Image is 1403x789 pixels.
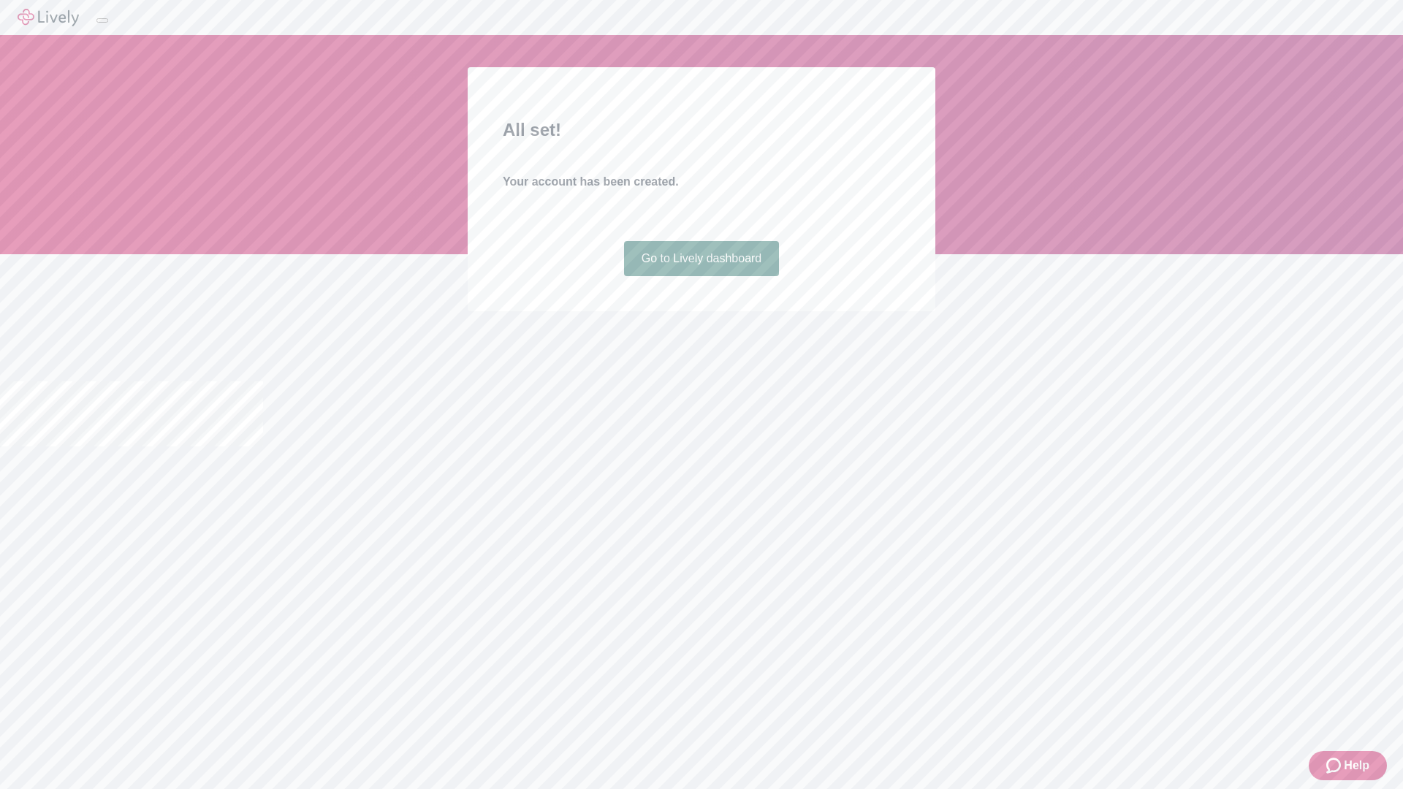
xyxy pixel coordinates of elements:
[1326,757,1344,774] svg: Zendesk support icon
[1344,757,1369,774] span: Help
[503,173,900,191] h4: Your account has been created.
[503,117,900,143] h2: All set!
[1309,751,1387,780] button: Zendesk support iconHelp
[96,18,108,23] button: Log out
[624,241,780,276] a: Go to Lively dashboard
[18,9,79,26] img: Lively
